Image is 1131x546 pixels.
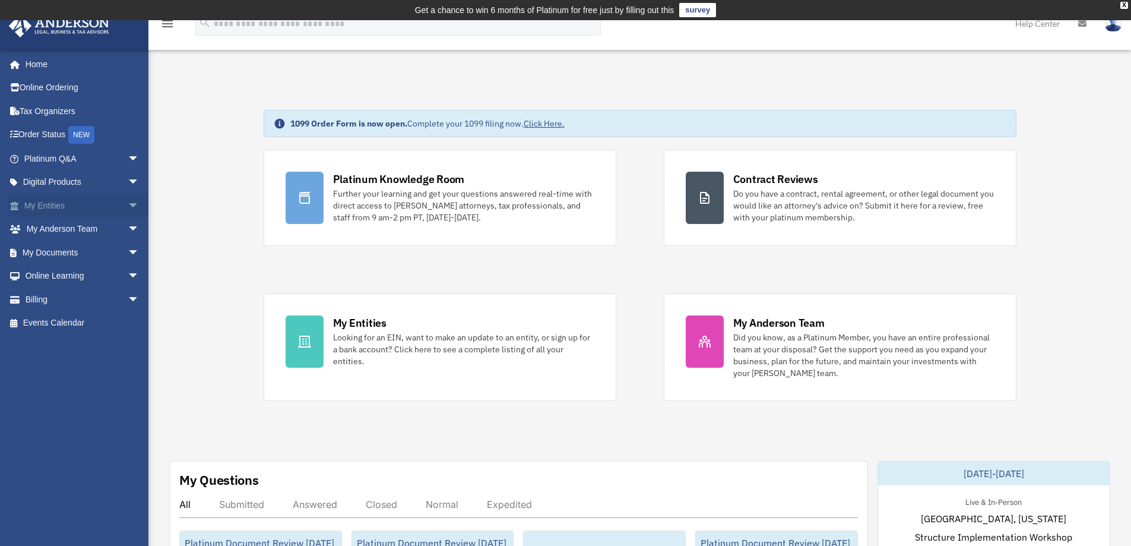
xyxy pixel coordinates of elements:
[915,530,1072,544] span: Structure Implementation Workshop
[264,293,616,401] a: My Entities Looking for an EIN, want to make an update to an entity, or sign up for a bank accoun...
[366,498,397,510] div: Closed
[679,3,716,17] a: survey
[8,264,157,288] a: Online Learningarrow_drop_down
[733,315,825,330] div: My Anderson Team
[333,188,594,223] div: Further your learning and get your questions answered real-time with direct access to [PERSON_NAM...
[8,288,157,311] a: Billingarrow_drop_down
[333,315,386,330] div: My Entities
[68,126,94,144] div: NEW
[487,498,532,510] div: Expedited
[8,147,157,171] a: Platinum Q&Aarrow_drop_down
[5,14,113,37] img: Anderson Advisors Platinum Portal
[293,498,337,510] div: Answered
[160,17,175,31] i: menu
[664,293,1016,401] a: My Anderson Team Did you know, as a Platinum Member, you have an entire professional team at your...
[878,462,1110,485] div: [DATE]-[DATE]
[733,188,994,223] div: Do you have a contract, rental agreement, or other legal document you would like an attorney's ad...
[8,171,157,194] a: Digital Productsarrow_drop_down
[128,147,151,171] span: arrow_drop_down
[733,172,818,187] div: Contract Reviews
[664,150,1016,246] a: Contract Reviews Do you have a contract, rental agreement, or other legal document you would like...
[524,118,565,129] a: Click Here.
[179,498,191,510] div: All
[426,498,458,510] div: Normal
[264,150,616,246] a: Platinum Knowledge Room Further your learning and get your questions answered real-time with dire...
[128,288,151,312] span: arrow_drop_down
[333,332,594,367] div: Looking for an EIN, want to make an update to an entity, or sign up for a bank account? Click her...
[8,52,151,76] a: Home
[219,498,264,510] div: Submitted
[415,3,674,17] div: Get a chance to win 6 months of Platinum for free just by filling out this
[128,194,151,218] span: arrow_drop_down
[921,512,1066,526] span: [GEOGRAPHIC_DATA], [US_STATE]
[290,118,407,129] strong: 1099 Order Form is now open.
[128,241,151,265] span: arrow_drop_down
[956,495,1031,507] div: Live & In-Person
[733,332,994,379] div: Did you know, as a Platinum Member, you have an entire professional team at your disposal? Get th...
[8,194,157,217] a: My Entitiesarrow_drop_down
[8,241,157,264] a: My Documentsarrow_drop_down
[8,99,157,123] a: Tax Organizers
[8,123,157,147] a: Order StatusNEW
[160,21,175,31] a: menu
[8,311,157,335] a: Events Calendar
[290,118,565,130] div: Complete your 1099 filing now.
[8,76,157,100] a: Online Ordering
[1104,15,1122,32] img: User Pic
[198,16,211,29] i: search
[8,217,157,241] a: My Anderson Teamarrow_drop_down
[128,217,151,242] span: arrow_drop_down
[128,171,151,195] span: arrow_drop_down
[1120,2,1128,9] div: close
[179,471,259,489] div: My Questions
[128,264,151,289] span: arrow_drop_down
[333,172,465,187] div: Platinum Knowledge Room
